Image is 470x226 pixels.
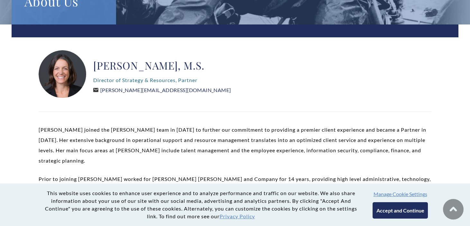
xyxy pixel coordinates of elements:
[373,202,428,219] button: Accept and Continue
[93,59,231,72] h2: [PERSON_NAME], M.S.
[42,189,360,220] p: This website uses cookies to enhance user experience and to analyze performance and traffic on ou...
[220,213,255,219] a: Privacy Policy
[93,75,231,85] p: Director of Strategy & Resources, Partner
[93,87,231,93] a: [PERSON_NAME][EMAIL_ADDRESS][DOMAIN_NAME]
[39,125,431,166] p: [PERSON_NAME] joined the [PERSON_NAME] team in [DATE] to further our commitment to providing a pr...
[374,191,427,197] button: Manage Cookie Settings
